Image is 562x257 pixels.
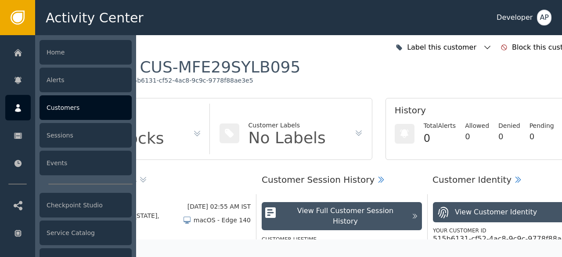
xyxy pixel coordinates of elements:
[262,202,422,230] button: View Full Customer Session History
[5,123,132,148] a: Sessions
[40,40,132,65] div: Home
[140,57,300,77] div: CUS-MFE29SYLB095
[530,121,554,130] div: Pending
[249,130,326,146] div: No Labels
[262,236,317,243] label: Customer Lifetime
[5,150,132,176] a: Events
[455,207,537,217] div: View Customer Identity
[5,220,132,246] a: Service Catalog
[530,130,554,142] div: 0
[40,68,132,92] div: Alerts
[40,193,132,217] div: Checkpoint Studio
[194,216,251,225] div: macOS - Edge 140
[5,192,132,218] a: Checkpoint Studio
[497,12,533,23] div: Developer
[5,67,132,93] a: Alerts
[48,57,300,77] div: Customer :
[40,95,132,120] div: Customers
[498,130,520,142] div: 0
[46,8,144,28] span: Activity Center
[5,40,132,65] a: Home
[125,77,253,85] div: 515b6131-cf52-4ac8-9c9c-9778f88ae3e5
[407,42,479,53] div: Label this customer
[424,130,456,146] div: 0
[284,206,407,227] div: View Full Customer Session History
[465,121,489,130] div: Allowed
[40,221,132,245] div: Service Catalog
[187,202,251,211] div: [DATE] 02:55 AM IST
[498,121,520,130] div: Denied
[424,121,456,130] div: Total Alerts
[432,173,512,186] div: Customer Identity
[5,95,132,120] a: Customers
[465,130,489,142] div: 0
[40,151,132,175] div: Events
[249,121,326,130] div: Customer Labels
[262,173,375,186] div: Customer Session History
[40,123,132,148] div: Sessions
[537,10,551,25] button: AP
[393,38,494,57] button: Label this customer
